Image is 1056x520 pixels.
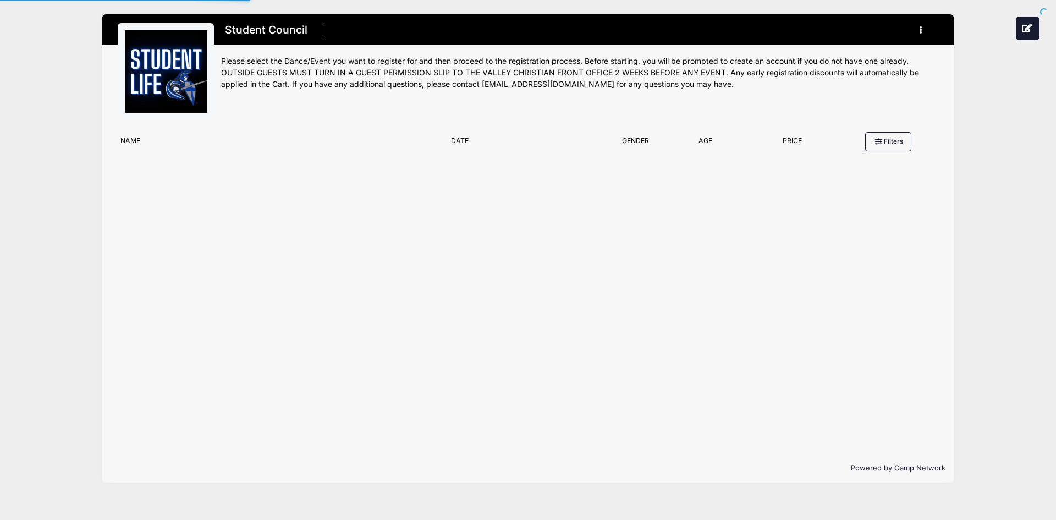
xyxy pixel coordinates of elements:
[111,463,945,474] p: Powered by Camp Network
[865,132,911,151] button: Filters
[602,136,668,151] div: Gender
[125,30,207,113] img: logo
[446,136,602,151] div: Date
[668,136,743,151] div: Age
[221,56,938,90] div: Please select the Dance/Event you want to register for and then proceed to the registration proce...
[743,136,842,151] div: Price
[115,136,445,151] div: Name
[221,20,311,40] h1: Student Council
